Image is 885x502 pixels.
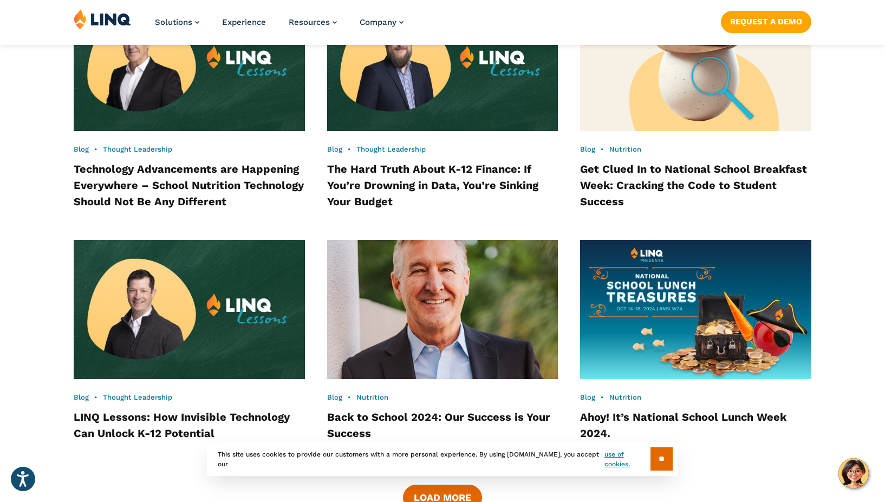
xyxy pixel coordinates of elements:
[838,458,869,488] button: Hello, have a question? Let’s chat.
[155,17,192,27] span: Solutions
[609,145,641,153] a: Nutrition
[289,17,337,27] a: Resources
[360,17,396,27] span: Company
[580,410,786,440] a: Ahoy! It’s National School Lunch Week 2024.
[74,9,131,29] img: LINQ | K‑12 Software
[327,410,550,440] a: Back to School 2024: Our Success is Your Success
[103,145,172,153] a: Thought Leadership
[327,393,342,401] a: Blog
[155,9,404,44] nav: Primary Navigation
[580,393,595,401] a: Blog
[604,449,650,469] a: use of cookies.
[289,17,330,27] span: Resources
[580,393,811,402] div: •
[74,410,290,440] a: LINQ Lessons: How Invisible Technology Can Unlock K-12 Potential
[327,240,558,379] img: Mike Borges | LINQ
[356,393,388,401] a: Nutrition
[580,162,807,208] a: Get Clued In to National School Breakfast Week: Cracking the Code to Student Success
[74,145,305,154] div: •
[74,393,89,401] a: Blog
[155,17,199,27] a: Solutions
[580,145,595,153] a: Blog
[356,145,426,153] a: Thought Leadership
[207,442,678,476] div: This site uses cookies to provide our customers with a more personal experience. By using [DOMAIN...
[74,393,305,402] div: •
[327,393,558,402] div: •
[327,162,538,208] a: The Hard Truth About K-12 Finance: If You’re Drowning in Data, You’re Sinking Your Budget
[74,240,305,379] img: LINQ Lessons with Bryan Blog Thumbnail
[74,162,304,208] a: Technology Advancements are Happening Everywhere – School Nutrition Technology Should Not Be Any ...
[721,9,811,32] nav: Button Navigation
[609,393,641,401] a: Nutrition
[721,11,811,32] a: Request a Demo
[222,17,266,27] a: Experience
[74,145,89,153] a: Blog
[327,145,558,154] div: •
[580,145,811,154] div: •
[360,17,404,27] a: Company
[103,393,172,401] a: Thought Leadership
[327,145,342,153] a: Blog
